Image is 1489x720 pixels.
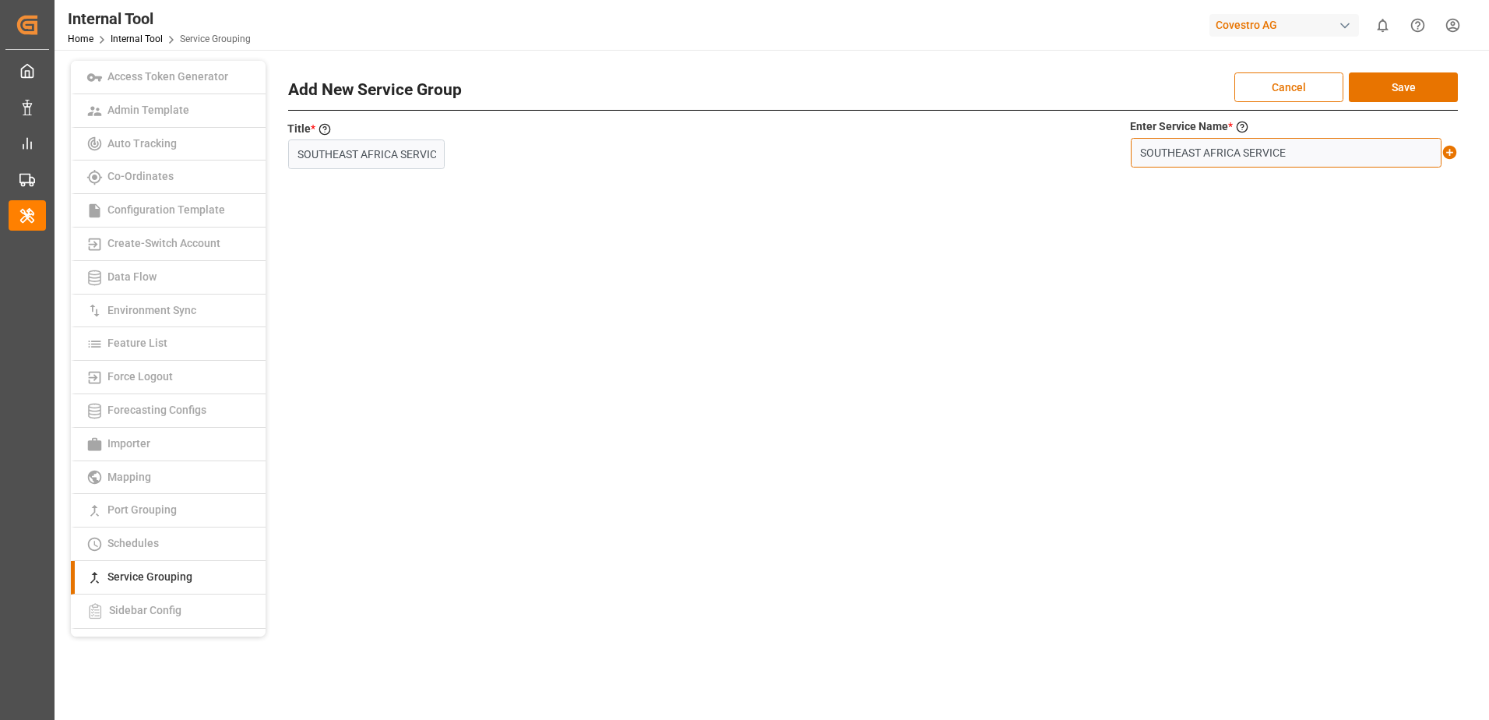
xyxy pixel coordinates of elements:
[71,61,266,94] a: Access Token Generator
[103,170,178,182] span: Co-Ordinates
[1400,8,1435,43] button: Help Center
[71,561,266,595] a: Service Grouping
[288,78,462,103] h2: Add New Service Group
[104,604,186,616] span: Sidebar Config
[71,528,266,561] a: Schedules
[71,128,266,161] a: Auto Tracking
[103,404,211,416] span: Forecasting Configs
[103,104,194,116] span: Admin Template
[71,461,266,495] a: Mapping
[288,139,445,169] input: Enter group title here
[103,304,201,316] span: Environment Sync
[71,494,266,528] a: Port Grouping
[71,94,266,128] a: Admin Template
[103,137,181,150] span: Auto Tracking
[103,437,155,450] span: Importer
[103,370,178,383] span: Force Logout
[1209,10,1365,40] button: Covestro AG
[1234,72,1343,102] button: Cancel
[103,70,233,83] span: Access Token Generator
[71,428,266,461] a: Importer
[68,34,93,44] a: Home
[1131,138,1441,168] input: Enter Service string here
[1349,72,1458,102] button: Save
[1130,118,1228,135] label: Enter Service Name
[71,161,266,194] a: Co-Ordinates
[71,394,266,428] a: Forecasting Configs
[71,194,266,228] a: Configuration Template
[103,537,164,549] span: Schedules
[71,228,266,261] a: Create-Switch Account
[71,295,266,328] a: Environment Sync
[103,203,230,216] span: Configuration Template
[71,261,266,295] a: Data Flow
[71,327,266,361] a: Feature List
[287,121,311,137] label: Title
[103,471,156,483] span: Mapping
[71,361,266,394] a: Force Logout
[103,337,172,349] span: Feature List
[1209,14,1359,37] div: Covestro AG
[103,503,181,516] span: Port Grouping
[103,270,161,283] span: Data Flow
[103,570,197,583] span: Service Grouping
[111,34,163,44] a: Internal Tool
[68,7,251,30] div: Internal Tool
[71,629,266,664] a: Solution Management
[1365,8,1400,43] button: show 0 new notifications
[71,595,266,629] a: Sidebar Config
[103,237,225,249] span: Create-Switch Account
